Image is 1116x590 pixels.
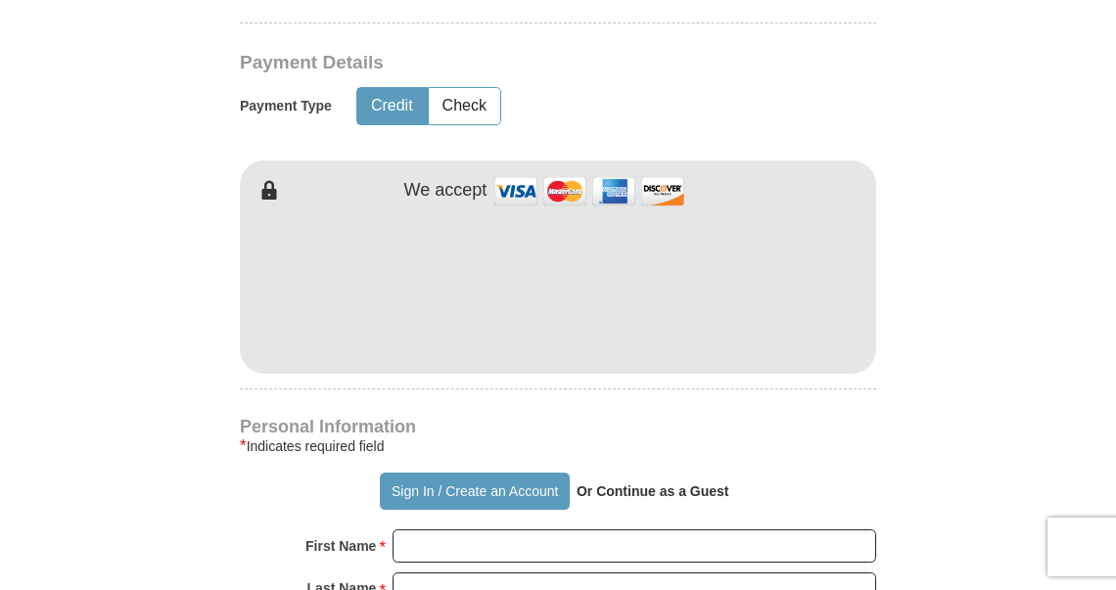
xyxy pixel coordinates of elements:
[491,170,687,212] img: credit cards accepted
[404,180,488,202] h4: We accept
[357,88,427,124] button: Credit
[380,473,569,510] button: Sign In / Create an Account
[305,532,376,560] strong: First Name
[429,88,500,124] button: Check
[240,434,876,458] div: Indicates required field
[240,419,876,434] h4: Personal Information
[240,52,739,74] h3: Payment Details
[240,98,332,114] h5: Payment Type
[577,483,729,499] strong: Or Continue as a Guest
